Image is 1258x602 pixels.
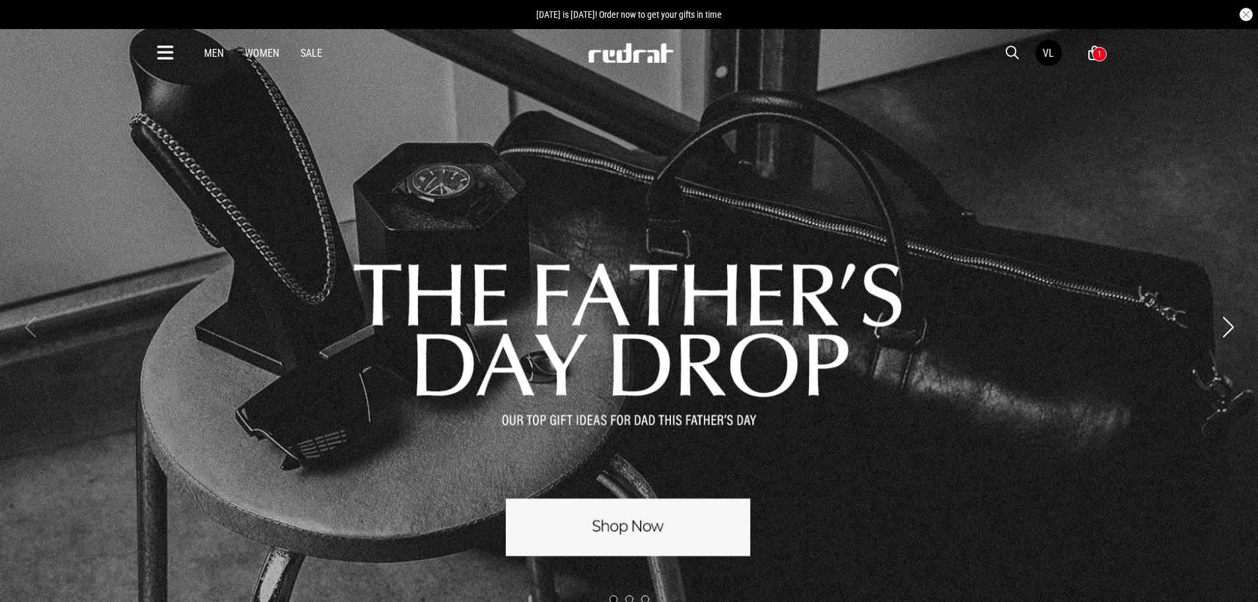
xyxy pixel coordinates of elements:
span: [DATE] is [DATE]! Order now to get your gifts in time [536,9,722,20]
button: Next slide [1219,313,1237,342]
a: 1 [1088,46,1101,60]
div: VL [1043,47,1054,59]
div: 1 [1098,50,1101,59]
img: Redrat logo [587,43,674,63]
a: Women [245,47,279,59]
button: Previous slide [21,313,39,342]
a: Sale [300,47,322,59]
a: Men [204,47,224,59]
